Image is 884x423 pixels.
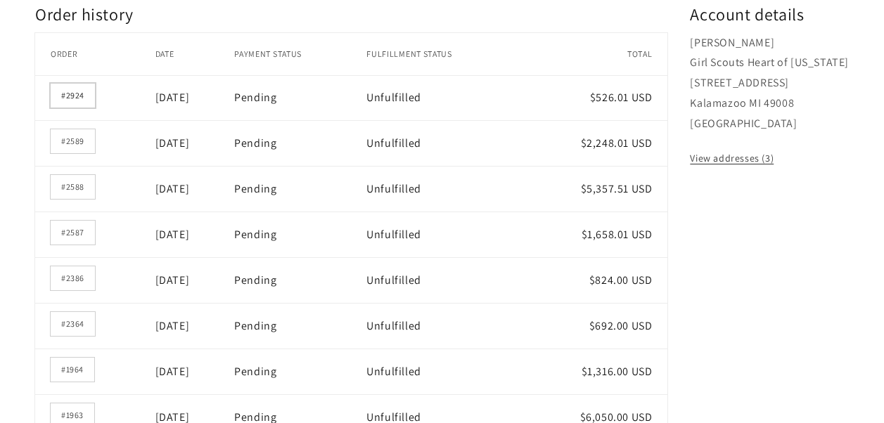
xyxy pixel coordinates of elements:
td: Unfulfilled [366,120,527,166]
td: $692.00 USD [527,303,667,349]
td: Unfulfilled [366,166,527,211]
a: Order number #2364 [51,312,95,336]
td: Pending [234,303,366,349]
td: $526.01 USD [527,75,667,121]
a: Order number #2588 [51,175,95,199]
td: $1,658.01 USD [527,211,667,257]
td: Unfulfilled [366,349,527,394]
time: [DATE] [155,181,190,196]
a: Order number #2587 [51,221,95,245]
p: [PERSON_NAME] Girl Scouts Heart of [US_STATE] [STREET_ADDRESS] Kalamazoo MI 49008 [GEOGRAPHIC_DATA] [690,33,849,134]
a: Order number #2386 [51,266,95,290]
time: [DATE] [155,273,190,287]
a: Order number #1964 [51,358,94,382]
time: [DATE] [155,318,190,333]
th: Order [35,33,155,75]
a: Order number #2924 [51,84,95,108]
time: [DATE] [155,90,190,105]
td: $1,316.00 USD [527,349,667,394]
a: View addresses (3) [690,150,774,167]
th: Fulfillment status [366,33,527,75]
a: Order number #2589 [51,129,95,153]
td: Unfulfilled [366,75,527,121]
th: Date [155,33,235,75]
th: Total [527,33,667,75]
time: [DATE] [155,136,190,150]
td: Pending [234,349,366,394]
td: Pending [234,75,366,121]
h2: Account details [690,4,849,25]
td: Unfulfilled [366,303,527,349]
td: Pending [234,166,366,211]
td: Unfulfilled [366,257,527,303]
h2: Order history [35,4,667,25]
td: $824.00 USD [527,257,667,303]
td: Pending [234,120,366,166]
td: $2,248.01 USD [527,120,667,166]
th: Payment status [234,33,366,75]
td: Pending [234,257,366,303]
time: [DATE] [155,364,190,379]
time: [DATE] [155,227,190,242]
td: $5,357.51 USD [527,166,667,211]
td: Pending [234,211,366,257]
td: Unfulfilled [366,211,527,257]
